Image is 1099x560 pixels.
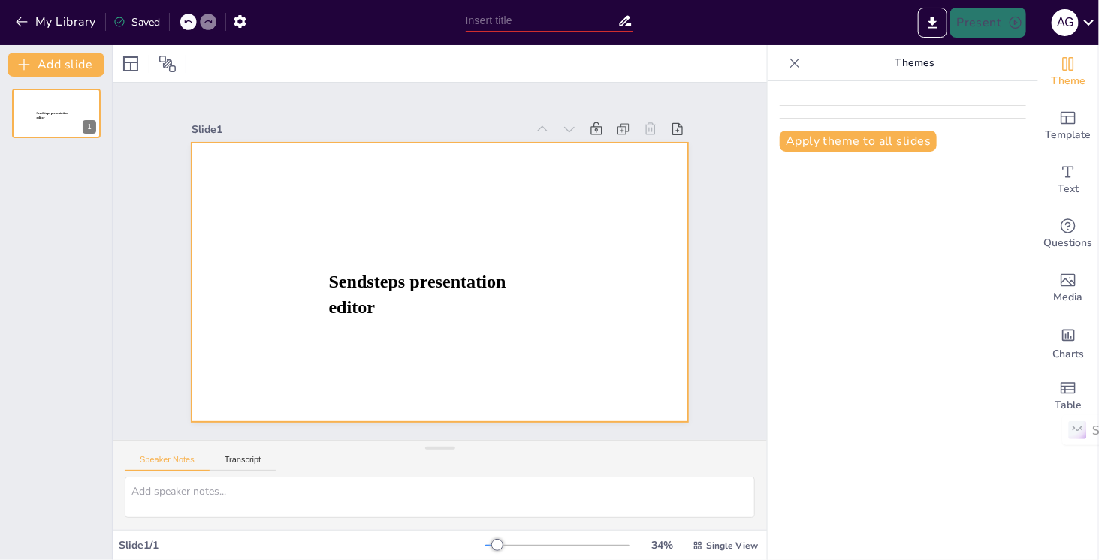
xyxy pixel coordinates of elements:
[8,53,104,77] button: Add slide
[83,120,96,134] div: 1
[1055,397,1082,414] span: Table
[1038,99,1098,153] div: Add ready made slides
[119,538,485,552] div: Slide 1 / 1
[1044,235,1093,251] span: Questions
[1038,369,1098,423] div: Add a table
[706,540,758,552] span: Single View
[1046,127,1091,143] span: Template
[125,455,210,471] button: Speaker Notes
[466,10,618,32] input: Insert title
[12,89,101,138] div: 1
[1038,45,1098,99] div: Change the overall theme
[1052,9,1079,36] div: A G
[1052,8,1079,38] button: A G
[113,15,160,29] div: Saved
[807,45,1023,81] p: Themes
[1051,73,1085,89] span: Theme
[1038,153,1098,207] div: Add text boxes
[1038,207,1098,261] div: Get real-time input from your audience
[1038,261,1098,315] div: Add images, graphics, shapes or video
[11,10,102,34] button: My Library
[780,131,937,152] button: Apply theme to all slides
[918,8,947,38] button: Export to PowerPoint
[645,538,681,552] div: 34 %
[210,455,276,471] button: Transcript
[119,52,143,76] div: Layout
[192,122,526,137] div: Slide 1
[37,112,68,120] span: Sendsteps presentation editor
[328,272,506,317] span: Sendsteps presentation editor
[1054,289,1083,306] span: Media
[1038,315,1098,369] div: Add charts and graphs
[1052,346,1084,363] span: Charts
[1058,181,1079,197] span: Text
[159,55,177,73] span: Position
[950,8,1025,38] button: Present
